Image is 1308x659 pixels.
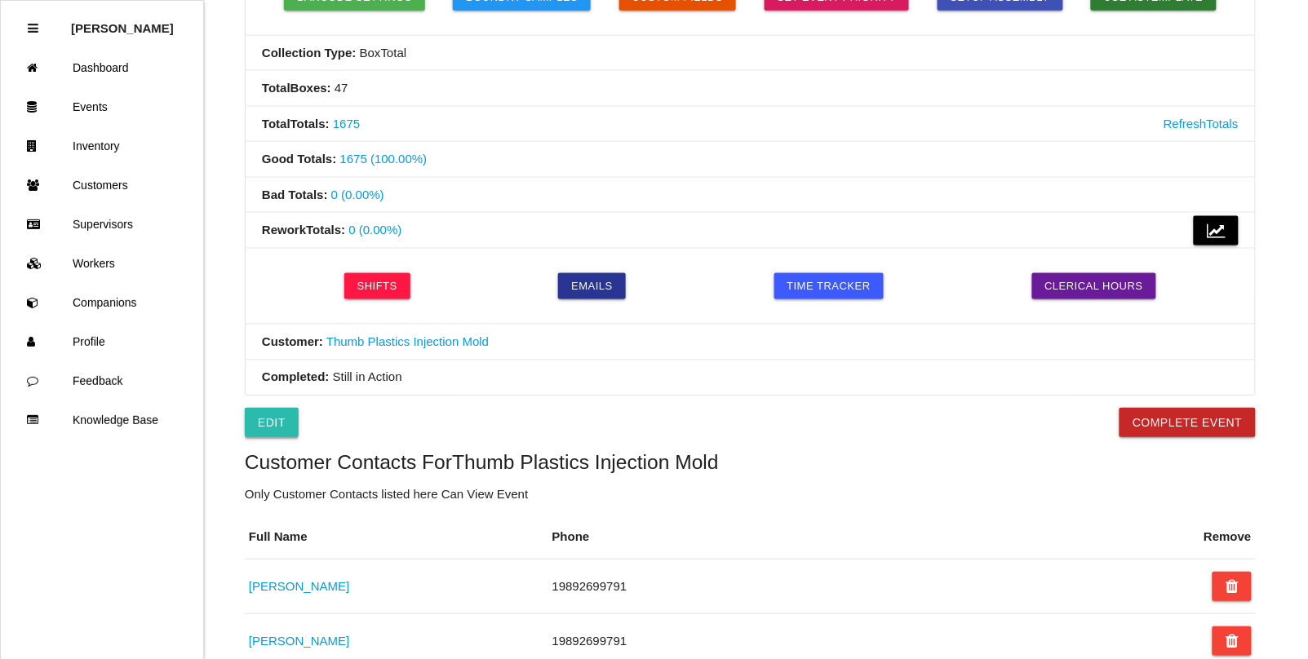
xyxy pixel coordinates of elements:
a: Refresh Totals [1164,115,1239,134]
div: Close [28,9,38,48]
a: Emails [558,273,626,299]
th: Full Name [245,515,548,559]
a: Companions [1,283,203,322]
b: Bad Totals : [262,188,328,201]
a: Feedback [1,361,203,400]
th: Phone [548,515,1155,559]
b: Collection Type: [262,46,357,60]
a: Profile [1,322,203,361]
a: Workers [1,244,203,283]
button: Complete Event [1120,408,1256,437]
th: Remove [1200,515,1256,559]
a: Clerical Hours [1032,273,1157,299]
a: [PERSON_NAME] [249,579,349,593]
a: Inventory [1,126,203,166]
p: Rosie Blandino [71,9,174,35]
b: Total Boxes : [262,81,331,95]
a: Time Tracker [774,273,885,299]
a: Knowledge Base [1,400,203,440]
li: Still in Action [246,360,1255,396]
a: 0 (0.00%) [331,188,384,201]
a: 1675 (100.00%) [340,152,428,166]
a: Shifts [344,273,410,299]
a: [PERSON_NAME] [249,634,349,648]
a: Thumb Plastics Injection Mold [326,334,489,348]
a: 1675 [333,117,360,130]
li: Box Total [246,36,1255,72]
a: Customers [1,166,203,205]
h5: Customer Contacts For Thumb Plastics Injection Mold [245,451,1256,473]
a: Dashboard [1,48,203,87]
b: Completed: [262,370,330,384]
b: Total Totals : [262,117,330,130]
b: Customer: [262,334,323,348]
p: Only Customer Contacts listed here Can View Event [245,485,1256,504]
li: 47 [246,71,1255,107]
b: Good Totals : [262,152,336,166]
b: Rework Totals : [262,223,345,237]
a: Events [1,87,203,126]
a: 0 (0.00%) [348,223,401,237]
td: 19892699791 [548,559,1155,613]
a: Edit [245,408,299,437]
a: Supervisors [1,205,203,244]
